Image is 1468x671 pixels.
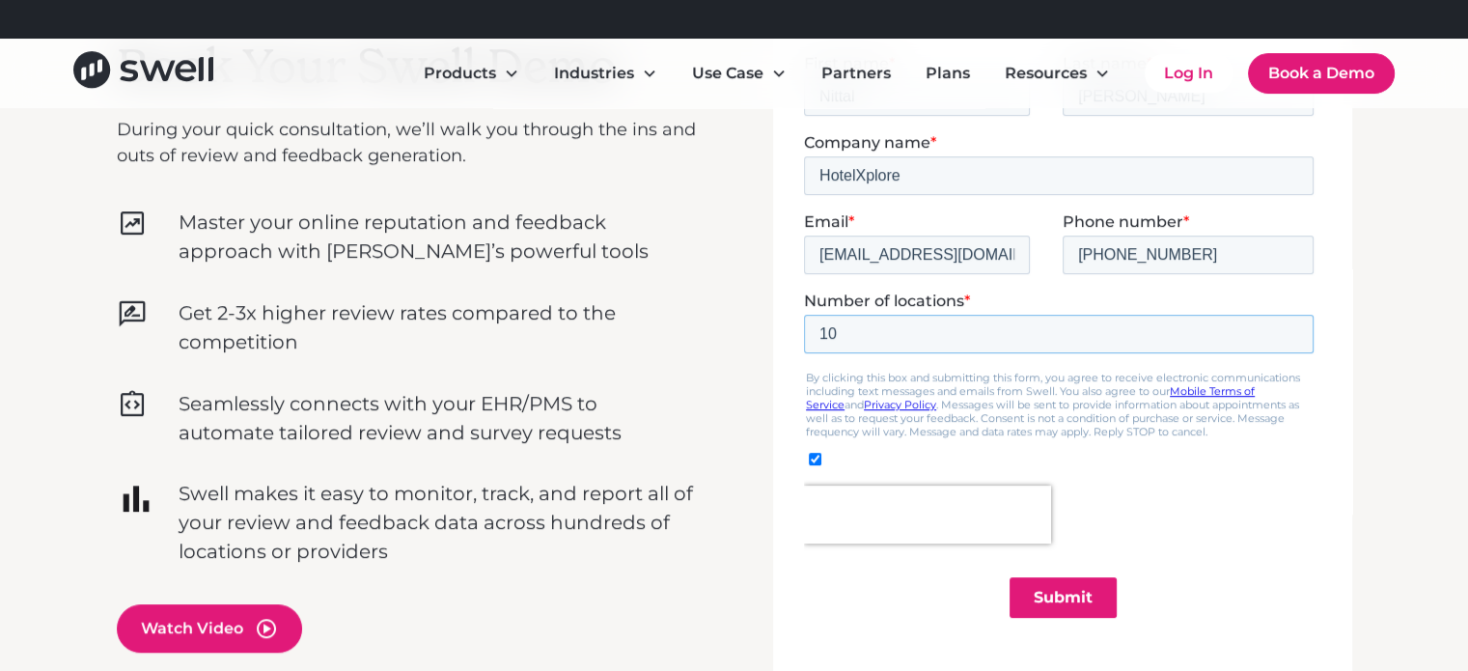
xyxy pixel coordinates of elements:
[179,298,696,356] p: Get 2-3x higher review rates compared to the competition
[73,51,213,95] a: home
[117,117,696,169] p: During your quick consultation, we’ll walk you through the ins and outs of review and feedback ge...
[117,604,696,653] a: open lightbox
[424,62,496,85] div: Products
[179,208,696,266] p: Master your online reputation and feedback approach with [PERSON_NAME]’s powerful tools
[179,389,696,447] p: Seamlessly connects with your EHR/PMS to automate tailored review and survey requests
[539,54,673,93] div: Industries
[141,617,243,640] div: Watch Video
[989,54,1125,93] div: Resources
[910,54,985,93] a: Plans
[692,62,763,85] div: Use Case
[408,54,535,93] div: Products
[1145,54,1233,93] a: Log In
[677,54,802,93] div: Use Case
[806,54,906,93] a: Partners
[179,479,696,566] p: Swell makes it easy to monitor, track, and report all of your review and feedback data across hun...
[804,54,1321,667] iframe: Form 0
[554,62,634,85] div: Industries
[1005,62,1087,85] div: Resources
[1248,53,1395,94] a: Book a Demo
